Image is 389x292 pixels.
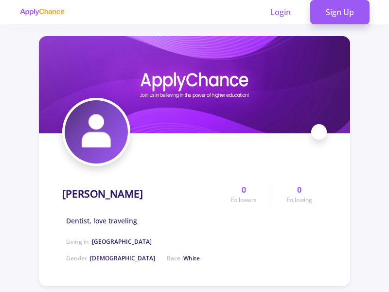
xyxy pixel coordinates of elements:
span: [GEOGRAPHIC_DATA] [92,237,152,246]
img: applychance logo text only [19,8,65,16]
h1: [PERSON_NAME] [62,188,143,200]
span: Dentist, love traveling [66,216,137,226]
span: 0 [297,184,301,196]
span: White [183,254,200,262]
span: Gender : [66,254,155,262]
img: Atefa Hosseiniavatar [65,100,128,164]
img: Atefa Hosseinicover image [39,36,350,133]
span: Following [287,196,312,204]
span: Race : [167,254,200,262]
a: 0Following [272,184,327,204]
span: [DEMOGRAPHIC_DATA] [90,254,155,262]
span: 0 [242,184,246,196]
span: Living in : [66,237,152,246]
span: Followers [231,196,257,204]
a: 0Followers [216,184,271,204]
